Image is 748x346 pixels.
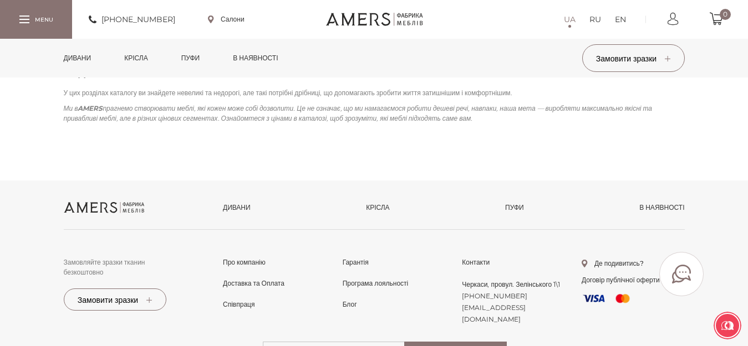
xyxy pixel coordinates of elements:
[55,39,100,78] a: Дивани
[223,278,284,288] a: Доставка та Оплата
[462,292,527,300] a: [PHONE_NUMBER]
[64,257,167,277] p: Замовляйте зразки тканин безкоштовно
[615,13,626,26] a: EN
[225,39,286,78] a: в наявності
[173,39,208,78] a: Пуфи
[343,278,409,288] a: Програма лояльності
[564,13,576,26] a: UA
[462,257,490,267] a: Контакти
[720,9,731,20] span: 0
[596,54,670,64] span: Замовити зразки
[78,104,103,112] strong: AMERS
[462,303,526,323] a: [EMAIL_ADDRESS][DOMAIN_NAME]
[589,13,601,26] a: RU
[582,276,660,284] a: Договір публічної оферти
[505,203,524,213] a: Пуфи
[582,259,644,268] a: Де подивитись?
[223,299,255,309] a: Співпраця
[223,203,251,213] a: Дивани
[78,295,152,305] span: Замовити зразки
[582,44,685,72] button: Замовити зразки
[64,104,652,122] span: Ми в прагнемо створювати меблі, які кожен може собі дозволити. Це не означає, що ми намагаємося р...
[639,203,684,213] a: в наявності
[223,257,266,267] a: Про компанію
[208,14,245,24] a: Салони
[116,39,156,78] a: Крісла
[343,257,369,267] a: Гарантія
[462,280,560,288] a: Черкаси, провул. Зелінського 1\1
[64,288,166,311] button: Замовити зразки
[366,203,389,213] a: Крісла
[64,89,512,97] span: У цих розділах каталогу ви знайдете невеликі та недорогі, але такі потрібні дрібниці, що допомага...
[343,299,357,309] a: Блог
[89,13,175,26] a: [PHONE_NUMBER]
